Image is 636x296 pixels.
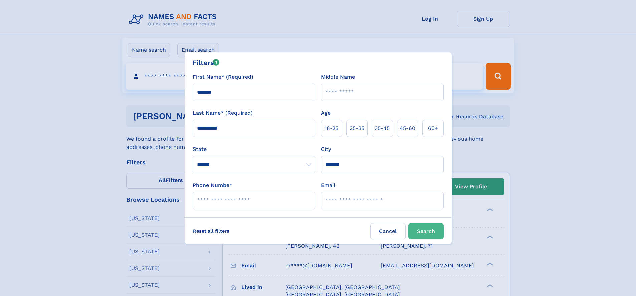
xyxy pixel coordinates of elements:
button: Search [408,223,444,239]
span: 60+ [428,124,438,132]
label: State [193,145,315,153]
span: 18‑25 [325,124,338,132]
label: Phone Number [193,181,232,189]
div: Filters [193,58,220,68]
label: City [321,145,331,153]
label: Reset all filters [189,223,234,239]
label: Last Name* (Required) [193,109,253,117]
label: Middle Name [321,73,355,81]
span: 25‑35 [350,124,364,132]
label: Age [321,109,331,117]
label: First Name* (Required) [193,73,253,81]
span: 35‑45 [375,124,390,132]
label: Cancel [370,223,406,239]
span: 45‑60 [400,124,415,132]
label: Email [321,181,335,189]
